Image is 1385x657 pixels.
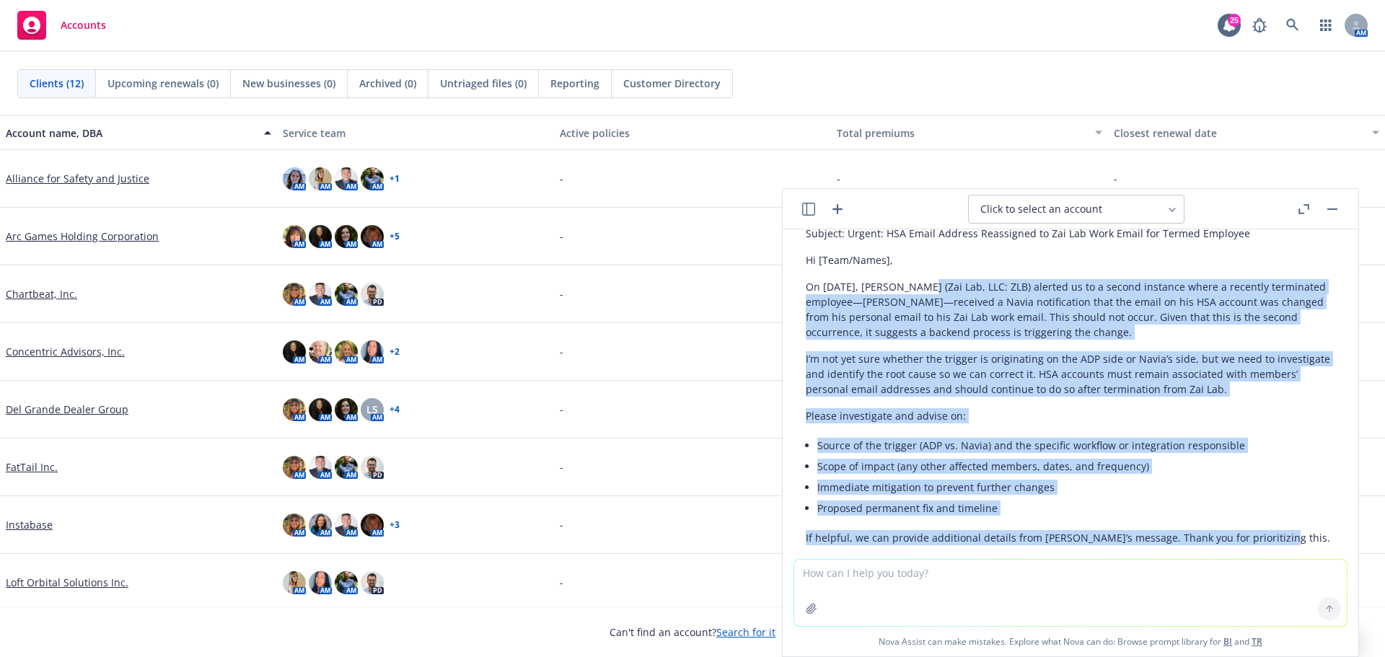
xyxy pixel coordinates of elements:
div: Active policies [560,125,825,141]
div: 25 [1228,14,1241,27]
li: Proposed permanent fix and timeline [817,498,1335,519]
span: Archived (0) [359,76,416,91]
span: Clients (12) [30,76,84,91]
p: On [DATE], [PERSON_NAME] (Zai Lab, LLC: ZLB) alerted us to a second instance where a recently ter... [806,279,1335,340]
button: Closest renewal date [1108,115,1385,150]
img: photo [283,283,306,306]
img: photo [361,513,384,537]
span: - [560,517,563,532]
span: - [1114,171,1117,186]
img: photo [335,398,358,421]
img: photo [361,225,384,248]
a: + 2 [390,348,400,356]
img: photo [361,340,384,363]
img: photo [309,513,332,537]
div: Closest renewal date [1114,125,1363,141]
a: Search for it [716,625,775,639]
p: Subject: Urgent: HSA Email Address Reassigned to Zai Lab Work Email for Termed Employee [806,226,1335,241]
img: photo [283,225,306,248]
img: photo [283,456,306,479]
span: Reporting [550,76,599,91]
a: Chartbeat, Inc. [6,286,77,301]
img: photo [309,283,332,306]
div: Total premiums [837,125,1086,141]
a: Instabase [6,517,53,532]
a: Concentric Advisors, Inc. [6,344,125,359]
img: photo [283,167,306,190]
span: - [560,286,563,301]
a: + 1 [390,175,400,183]
img: photo [283,398,306,421]
img: photo [283,571,306,594]
img: photo [309,167,332,190]
span: Customer Directory [623,76,721,91]
img: photo [335,456,358,479]
span: - [560,229,563,244]
span: - [837,171,840,186]
a: FatTail Inc. [6,459,58,475]
span: Accounts [61,19,106,31]
p: If helpful, we can provide additional details from [PERSON_NAME]’s message. Thank you for priorit... [806,530,1335,545]
img: photo [361,456,384,479]
a: + 4 [390,405,400,414]
img: photo [283,513,306,537]
span: - [560,575,563,590]
div: Account name, DBA [6,125,255,141]
img: photo [335,283,358,306]
img: photo [309,398,332,421]
p: Hi [Team/Names], [806,252,1335,268]
img: photo [283,340,306,363]
span: Click to select an account [980,202,1102,216]
a: Accounts [12,5,112,45]
p: Best regards, [Your Name] [806,557,1335,572]
a: Arc Games Holding Corporation [6,229,159,244]
p: Please investigate and advise on: [806,408,1335,423]
img: photo [335,340,358,363]
span: - [560,344,563,359]
p: I’m not yet sure whether the trigger is originating on the ADP side or Navia’s side, but we need ... [806,351,1335,397]
button: Active policies [554,115,831,150]
a: + 3 [390,521,400,529]
li: Scope of impact (any other affected members, dates, and frequency) [817,456,1335,477]
img: photo [361,283,384,306]
img: photo [309,340,332,363]
span: Can't find an account? [610,625,775,640]
span: Untriaged files (0) [440,76,527,91]
a: Loft Orbital Solutions Inc. [6,575,128,590]
img: photo [361,167,384,190]
a: BI [1223,635,1232,648]
a: Alliance for Safety and Justice [6,171,149,186]
img: photo [309,225,332,248]
span: - [560,402,563,417]
button: Click to select an account [968,195,1184,224]
img: photo [335,225,358,248]
a: Switch app [1311,11,1340,40]
img: photo [335,513,358,537]
span: - [560,171,563,186]
button: Service team [277,115,554,150]
span: Nova Assist can make mistakes. Explore what Nova can do: Browse prompt library for and [788,627,1353,656]
img: photo [309,571,332,594]
span: LS [366,402,378,417]
img: photo [309,456,332,479]
span: New businesses (0) [242,76,335,91]
a: Del Grande Dealer Group [6,402,128,417]
img: photo [335,571,358,594]
img: photo [361,571,384,594]
span: - [560,459,563,475]
li: Source of the trigger (ADP vs. Navia) and the specific workflow or integration responsible [817,435,1335,456]
button: Total premiums [831,115,1108,150]
a: + 5 [390,232,400,241]
a: Report a Bug [1245,11,1274,40]
a: TR [1252,635,1262,648]
div: Service team [283,125,548,141]
span: Upcoming renewals (0) [107,76,219,91]
img: photo [335,167,358,190]
a: Search [1278,11,1307,40]
li: Immediate mitigation to prevent further changes [817,477,1335,498]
